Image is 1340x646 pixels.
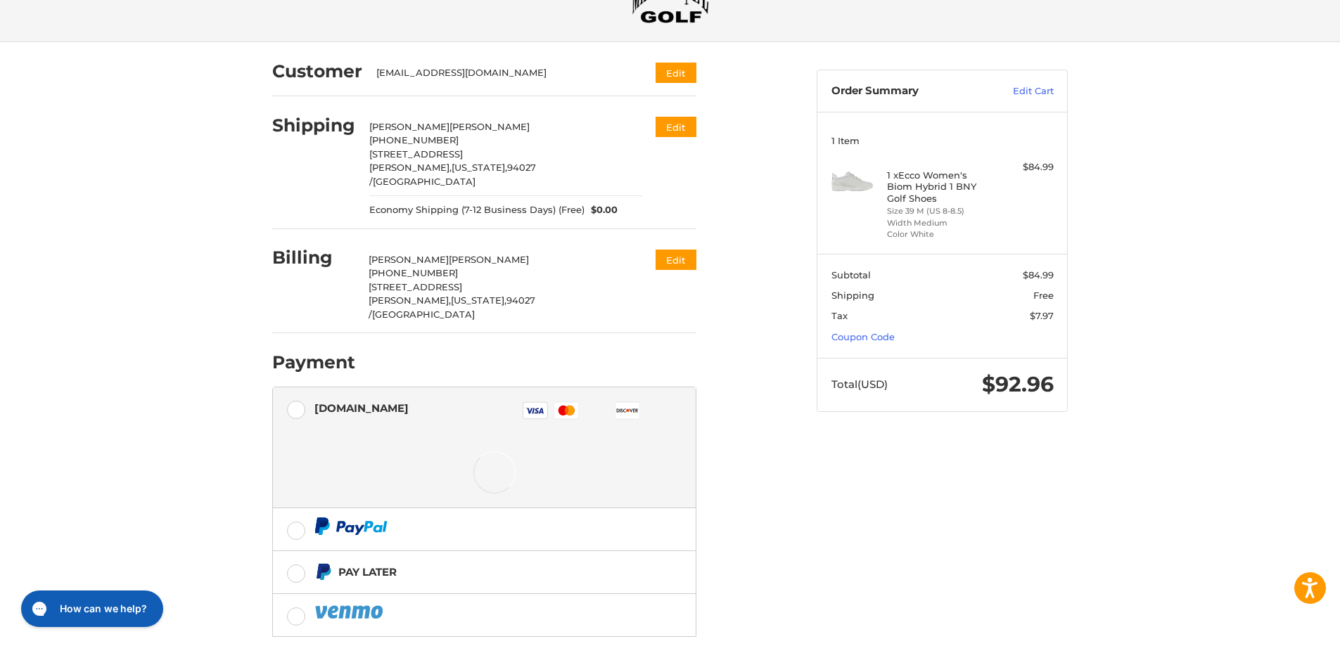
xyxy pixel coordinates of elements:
button: Edit [656,63,696,83]
span: [GEOGRAPHIC_DATA] [372,309,475,320]
span: [GEOGRAPHIC_DATA] [373,176,476,187]
span: $7.97 [1030,310,1054,321]
span: [PHONE_NUMBER] [369,134,459,146]
span: $0.00 [585,203,618,217]
a: Edit Cart [983,84,1054,98]
iframe: Google Customer Reviews [1224,608,1340,646]
li: Size 39 M (US 8-8.5) [887,205,995,217]
a: Coupon Code [831,331,895,342]
span: [PERSON_NAME], [369,162,452,173]
span: [PERSON_NAME], [369,295,451,306]
h2: Customer [272,60,362,82]
span: [PERSON_NAME] [449,121,530,132]
li: Width Medium [887,217,995,229]
iframe: Gorgias live chat messenger [14,586,167,632]
div: [DOMAIN_NAME] [314,396,409,420]
img: Pay Later icon [314,563,332,581]
span: $84.99 [1023,269,1054,280]
div: $84.99 [998,160,1054,174]
span: [PERSON_NAME] [369,254,449,265]
span: Subtotal [831,269,871,280]
span: [US_STATE], [452,162,507,173]
span: [US_STATE], [451,295,506,306]
span: [PERSON_NAME] [449,254,529,265]
button: Edit [656,250,696,270]
span: [STREET_ADDRESS] [369,148,463,160]
li: Color White [887,228,995,240]
span: [STREET_ADDRESS] [369,281,462,292]
span: [PERSON_NAME] [369,121,449,132]
span: Total (USD) [831,377,888,391]
img: PayPal icon [314,603,386,621]
h2: Billing [272,247,355,269]
span: Shipping [831,290,874,301]
span: $92.96 [982,371,1054,397]
h2: Payment [272,351,355,373]
h2: Shipping [272,115,355,136]
h4: 1 x Ecco Women's Biom Hybrid 1 BNY Golf Shoes [887,169,995,204]
span: 94027 / [369,162,536,187]
span: Free [1033,290,1054,301]
span: [PHONE_NUMBER] [369,267,458,278]
h3: 1 Item [831,135,1054,146]
span: Economy Shipping (7-12 Business Days) (Free) [369,203,585,217]
h3: Order Summary [831,84,983,98]
div: Pay Later [338,560,397,583]
img: PayPal icon [314,517,388,535]
div: [EMAIL_ADDRESS][DOMAIN_NAME] [376,66,629,80]
span: 94027 / [369,295,535,320]
span: Tax [831,310,848,321]
button: Edit [656,117,696,137]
